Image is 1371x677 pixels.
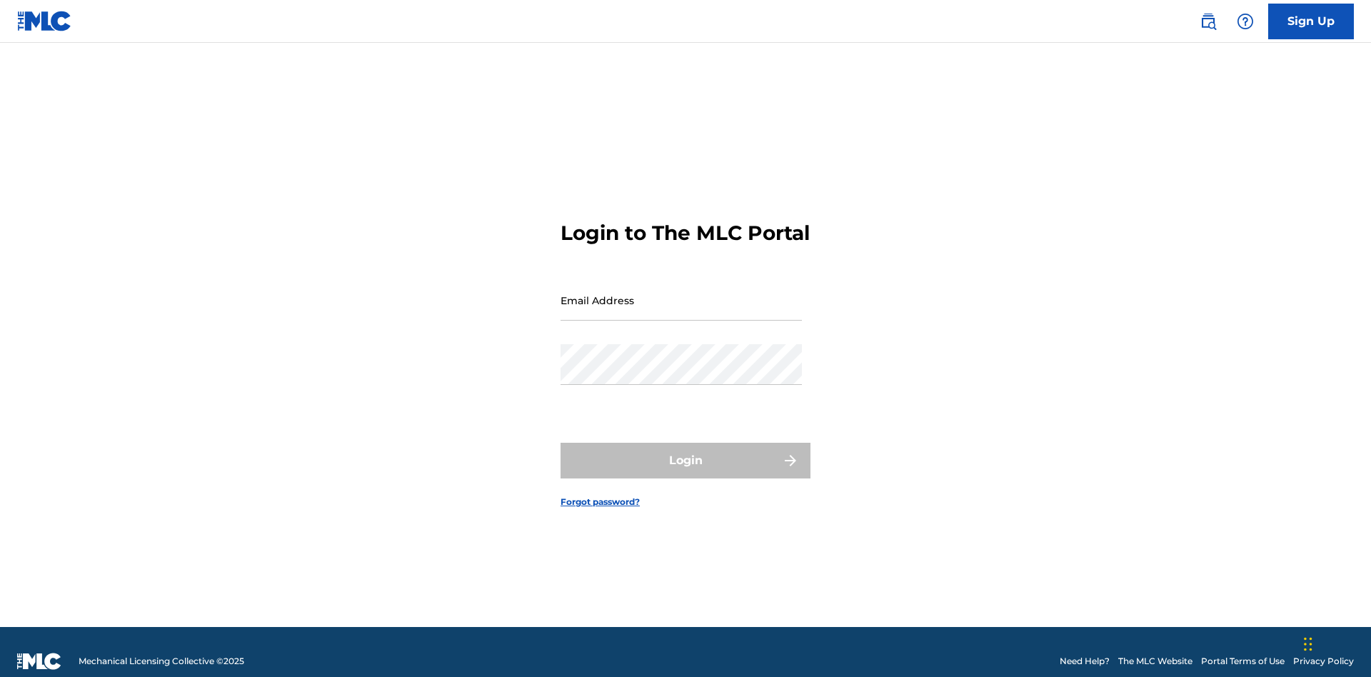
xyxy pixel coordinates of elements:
img: logo [17,653,61,670]
a: Privacy Policy [1293,655,1354,668]
a: Public Search [1194,7,1222,36]
img: search [1200,13,1217,30]
h3: Login to The MLC Portal [561,221,810,246]
a: Need Help? [1060,655,1110,668]
a: The MLC Website [1118,655,1192,668]
span: Mechanical Licensing Collective © 2025 [79,655,244,668]
a: Forgot password? [561,496,640,508]
div: Drag [1304,623,1312,666]
div: Help [1231,7,1260,36]
a: Portal Terms of Use [1201,655,1285,668]
img: help [1237,13,1254,30]
img: MLC Logo [17,11,72,31]
a: Sign Up [1268,4,1354,39]
iframe: Chat Widget [1300,608,1371,677]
